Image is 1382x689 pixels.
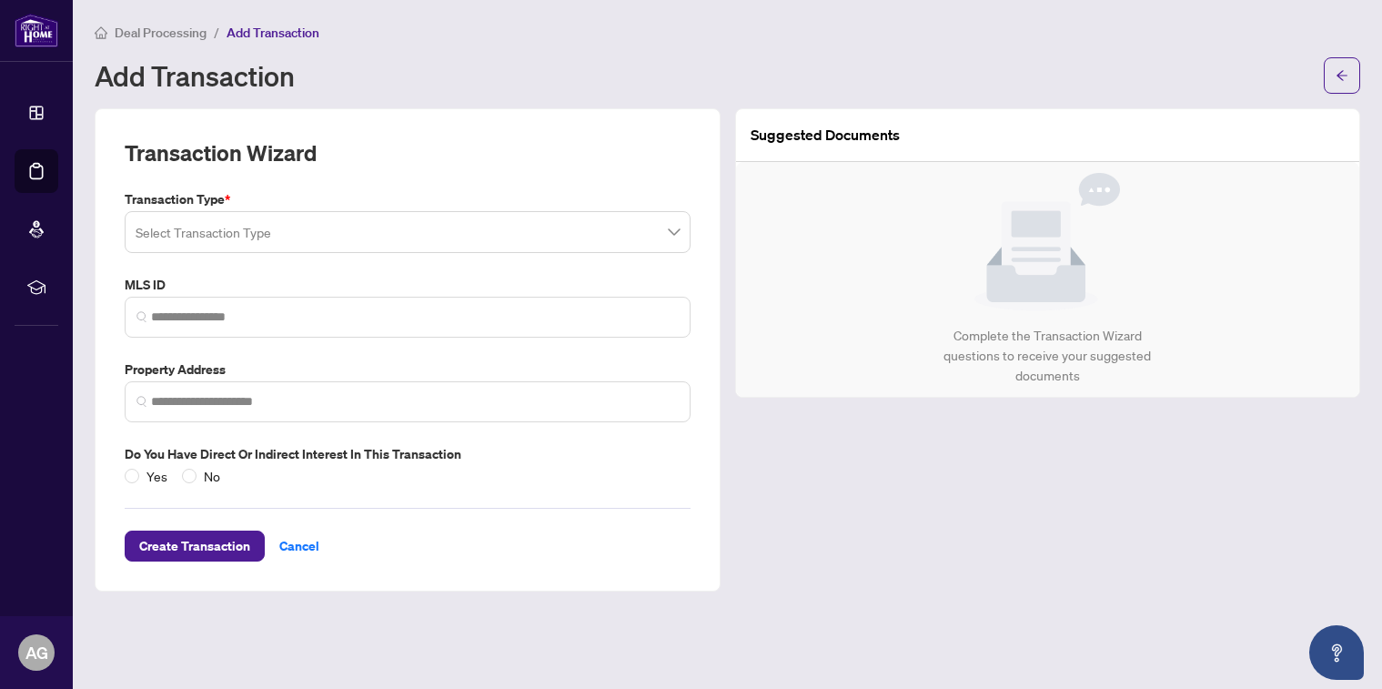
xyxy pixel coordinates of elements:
div: Complete the Transaction Wizard questions to receive your suggested documents [924,326,1171,386]
button: Create Transaction [125,531,265,562]
article: Suggested Documents [751,124,900,147]
img: logo [15,14,58,47]
span: Cancel [279,532,319,561]
label: Property Address [125,360,691,380]
label: Transaction Type [125,189,691,209]
span: No [197,466,227,486]
span: Create Transaction [139,532,250,561]
button: Cancel [265,531,334,562]
label: MLS ID [125,275,691,295]
span: arrow-left [1336,69,1348,82]
img: Null State Icon [974,173,1120,311]
label: Do you have direct or indirect interest in this transaction [125,444,691,464]
img: search_icon [136,396,147,407]
span: Deal Processing [115,25,207,41]
img: search_icon [136,311,147,322]
span: home [95,26,107,39]
h1: Add Transaction [95,61,295,90]
span: AG [25,640,48,665]
span: Add Transaction [227,25,319,41]
span: Yes [139,466,175,486]
h2: Transaction Wizard [125,138,317,167]
button: Open asap [1309,625,1364,680]
li: / [214,22,219,43]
